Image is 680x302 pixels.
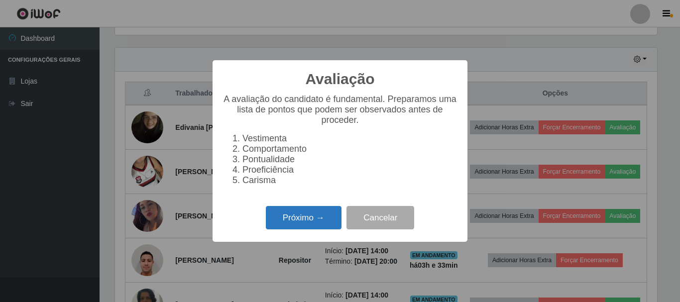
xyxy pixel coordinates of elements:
h2: Avaliação [306,70,375,88]
li: Carisma [242,175,457,186]
li: Vestimenta [242,133,457,144]
button: Próximo → [266,206,341,229]
li: Comportamento [242,144,457,154]
li: Pontualidade [242,154,457,165]
li: Proeficiência [242,165,457,175]
button: Cancelar [346,206,414,229]
p: A avaliação do candidato é fundamental. Preparamos uma lista de pontos que podem ser observados a... [223,94,457,125]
